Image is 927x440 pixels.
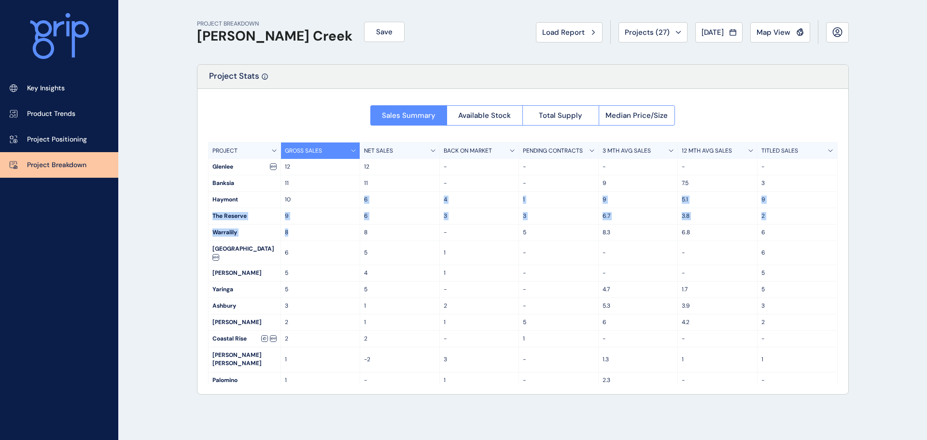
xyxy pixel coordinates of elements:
p: 5 [523,318,594,326]
p: 4 [444,196,515,204]
p: 3 [285,302,356,310]
p: 5.1 [682,196,753,204]
p: 8.3 [603,228,674,237]
p: 2 [285,335,356,343]
span: Load Report [542,28,585,37]
button: Total Supply [522,105,599,126]
p: 1 [444,269,515,277]
p: 5 [364,249,435,257]
p: 12 [285,163,356,171]
p: 6 [761,228,833,237]
p: - [523,285,594,294]
p: - [523,249,594,257]
p: 6.7 [603,212,674,220]
p: 6 [761,249,833,257]
p: 4.7 [603,285,674,294]
p: 5 [523,228,594,237]
span: Map View [757,28,790,37]
p: 2 [761,212,833,220]
p: 6 [364,196,435,204]
p: 2 [761,318,833,326]
div: [PERSON_NAME] [209,265,281,281]
p: TITLED SALES [761,147,798,155]
p: - [444,163,515,171]
p: 6 [603,318,674,326]
p: 3.9 [682,302,753,310]
p: - [603,163,674,171]
p: 3 [444,355,515,364]
div: Haymont [209,192,281,208]
button: Available Stock [447,105,523,126]
p: 1 [523,196,594,204]
p: - [682,335,753,343]
p: 6.8 [682,228,753,237]
p: 8 [285,228,356,237]
p: Project Breakdown [27,160,86,170]
p: 5 [285,285,356,294]
p: 2.3 [603,376,674,384]
p: - [682,249,753,257]
h1: [PERSON_NAME] Creek [197,28,352,44]
p: 12 [364,163,435,171]
div: Warralily [209,225,281,241]
div: Coastal Rise [209,331,281,347]
span: Median Price/Size [605,111,668,120]
p: - [761,376,833,384]
p: Key Insights [27,84,65,93]
button: [DATE] [695,22,743,43]
p: -2 [364,355,435,364]
p: 1 [364,318,435,326]
div: [GEOGRAPHIC_DATA] [209,241,281,265]
p: 1.3 [603,355,674,364]
div: [PERSON_NAME] [209,314,281,330]
p: - [364,376,435,384]
p: - [682,163,753,171]
p: Project Stats [209,71,259,88]
p: 1 [523,335,594,343]
button: Sales Summary [370,105,447,126]
p: 1 [682,355,753,364]
p: 6 [285,249,356,257]
div: Yaringa [209,282,281,298]
p: 4 [364,269,435,277]
p: 10 [285,196,356,204]
p: 2 [364,335,435,343]
p: PROJECT [212,147,238,155]
p: - [523,269,594,277]
p: 2 [444,302,515,310]
span: Sales Summary [382,111,435,120]
button: Load Report [536,22,603,43]
p: 3 [761,302,833,310]
p: - [444,285,515,294]
p: - [523,179,594,187]
p: 9 [285,212,356,220]
p: 5 [761,285,833,294]
p: 5 [285,269,356,277]
p: - [682,269,753,277]
p: PROJECT BREAKDOWN [197,20,352,28]
p: - [523,163,594,171]
p: - [603,335,674,343]
p: 9 [603,196,674,204]
p: Project Positioning [27,135,87,144]
p: 1 [444,249,515,257]
p: - [603,249,674,257]
p: - [523,376,594,384]
p: - [444,179,515,187]
p: - [523,355,594,364]
p: - [444,335,515,343]
p: 2 [285,318,356,326]
p: - [523,302,594,310]
span: [DATE] [702,28,724,37]
p: GROSS SALES [285,147,322,155]
p: 8 [364,228,435,237]
div: Palomino [209,372,281,388]
p: 5 [364,285,435,294]
p: 4.2 [682,318,753,326]
p: 11 [285,179,356,187]
p: 1 [364,302,435,310]
p: 3.8 [682,212,753,220]
div: [PERSON_NAME] [PERSON_NAME] [209,347,281,372]
p: 9 [761,196,833,204]
p: 11 [364,179,435,187]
